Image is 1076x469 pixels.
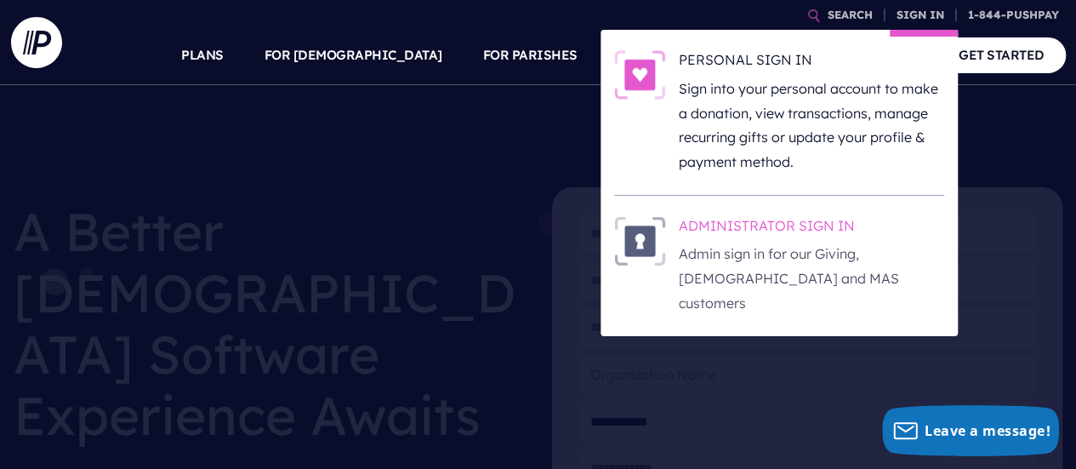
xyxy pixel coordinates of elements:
p: Sign into your personal account to make a donation, view transactions, manage recurring gifts or ... [679,77,944,174]
h6: PERSONAL SIGN IN [679,50,944,76]
span: Leave a message! [925,421,1050,440]
a: PERSONAL SIGN IN - Illustration PERSONAL SIGN IN Sign into your personal account to make a donati... [614,50,944,174]
a: PLANS [181,26,224,85]
h6: ADMINISTRATOR SIGN IN [679,216,944,242]
p: Admin sign in for our Giving, [DEMOGRAPHIC_DATA] and MAS customers [679,242,944,315]
a: SOLUTIONS [618,26,694,85]
button: Leave a message! [882,405,1059,456]
img: PERSONAL SIGN IN - Illustration [614,50,665,100]
a: GET STARTED [937,37,1066,72]
a: COMPANY [834,26,897,85]
a: ADMINISTRATOR SIGN IN - Illustration ADMINISTRATOR SIGN IN Admin sign in for our Giving, [DEMOGRA... [614,216,944,316]
img: ADMINISTRATOR SIGN IN - Illustration [614,216,665,266]
a: FOR PARISHES [483,26,578,85]
a: EXPLORE [734,26,794,85]
a: FOR [DEMOGRAPHIC_DATA] [265,26,442,85]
